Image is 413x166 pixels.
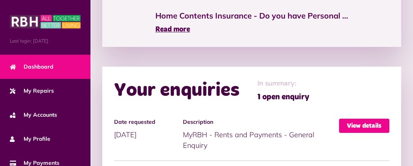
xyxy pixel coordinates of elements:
[155,10,348,35] a: Home Contents Insurance - Do you have Personal ... Read more
[257,91,309,103] span: 1 open enquiry
[183,119,335,125] h4: Description
[257,78,309,89] span: In summary:
[10,14,81,30] img: MyRBH
[10,135,50,143] span: My Profile
[183,119,339,151] div: MyRBH - Rents and Payments - General Enquiry
[155,26,190,33] span: Read more
[10,111,57,119] span: My Accounts
[10,37,81,45] span: Last login: [DATE]
[10,87,54,95] span: My Repairs
[114,119,179,125] h4: Date requested
[339,119,389,133] a: View details
[114,79,240,102] h2: Your enquiries
[114,119,183,140] div: [DATE]
[10,63,53,71] span: Dashboard
[155,10,348,22] span: Home Contents Insurance - Do you have Personal ...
